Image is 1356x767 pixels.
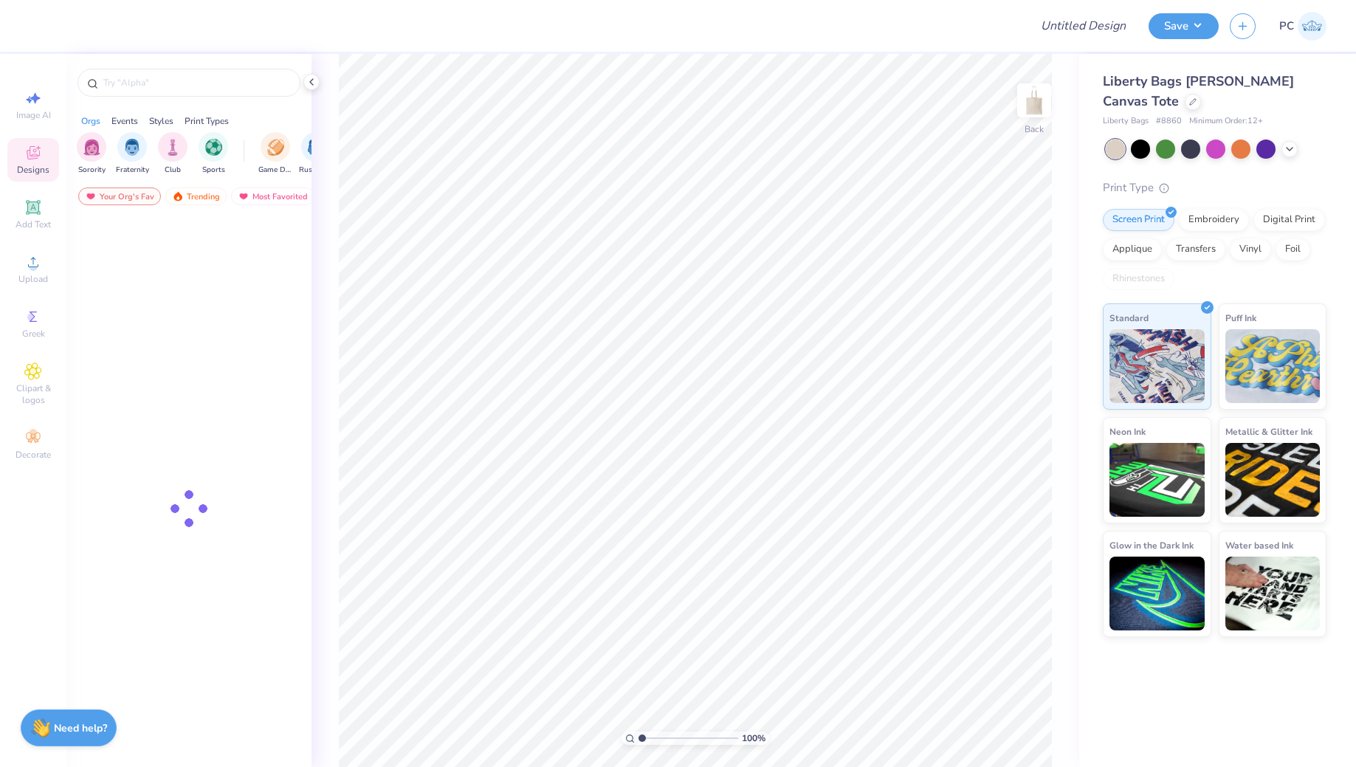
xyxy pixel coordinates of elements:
span: Decorate [16,449,51,461]
img: Pema Choden Lama [1298,12,1326,41]
span: Liberty Bags [PERSON_NAME] Canvas Tote [1103,72,1294,110]
span: Clipart & logos [7,382,59,406]
div: Back [1025,123,1044,136]
div: Transfers [1166,238,1225,261]
span: Puff Ink [1225,310,1256,326]
img: most_fav.gif [238,191,249,202]
button: filter button [258,132,292,176]
div: Rhinestones [1103,268,1174,290]
a: PC [1279,12,1326,41]
strong: Need help? [54,721,107,735]
img: Standard [1109,329,1205,403]
button: filter button [299,132,333,176]
span: Image AI [16,109,51,121]
div: filter for Rush & Bid [299,132,333,176]
span: Game Day [258,165,292,176]
img: Game Day Image [267,139,284,156]
img: Water based Ink [1225,557,1321,630]
div: filter for Fraternity [116,132,149,176]
input: Try "Alpha" [102,75,291,90]
span: Standard [1109,310,1149,326]
span: Water based Ink [1225,537,1293,553]
span: # 8860 [1156,115,1182,128]
div: Trending [165,188,227,205]
img: Rush & Bid Image [308,139,325,156]
span: Glow in the Dark Ink [1109,537,1194,553]
button: filter button [199,132,228,176]
img: Sorority Image [83,139,100,156]
div: Print Type [1103,179,1326,196]
div: Foil [1276,238,1310,261]
span: Sorority [78,165,106,176]
img: Sports Image [205,139,222,156]
span: Sports [202,165,225,176]
span: Add Text [16,219,51,230]
div: Digital Print [1253,209,1325,231]
div: Print Types [185,114,229,128]
span: 100 % [742,732,765,745]
span: Fraternity [116,165,149,176]
span: Greek [22,328,45,340]
span: Upload [18,273,48,285]
img: Neon Ink [1109,443,1205,517]
img: trending.gif [172,191,184,202]
span: Minimum Order: 12 + [1189,115,1263,128]
button: filter button [77,132,106,176]
span: Liberty Bags [1103,115,1149,128]
img: Back [1019,86,1049,115]
div: Orgs [81,114,100,128]
span: Rush & Bid [299,165,333,176]
div: Events [111,114,138,128]
input: Untitled Design [1029,11,1138,41]
button: Save [1149,13,1219,39]
div: Applique [1103,238,1162,261]
div: Screen Print [1103,209,1174,231]
img: most_fav.gif [85,191,97,202]
div: Your Org's Fav [78,188,161,205]
img: Club Image [165,139,181,156]
div: filter for Club [158,132,187,176]
img: Puff Ink [1225,329,1321,403]
div: Styles [149,114,173,128]
span: Club [165,165,181,176]
span: PC [1279,18,1294,35]
div: filter for Game Day [258,132,292,176]
span: Neon Ink [1109,424,1146,439]
button: filter button [158,132,187,176]
div: Most Favorited [231,188,314,205]
span: Metallic & Glitter Ink [1225,424,1312,439]
img: Fraternity Image [124,139,140,156]
span: Designs [17,164,49,176]
div: filter for Sports [199,132,228,176]
div: Vinyl [1230,238,1271,261]
div: Embroidery [1179,209,1249,231]
div: filter for Sorority [77,132,106,176]
button: filter button [116,132,149,176]
img: Metallic & Glitter Ink [1225,443,1321,517]
img: Glow in the Dark Ink [1109,557,1205,630]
